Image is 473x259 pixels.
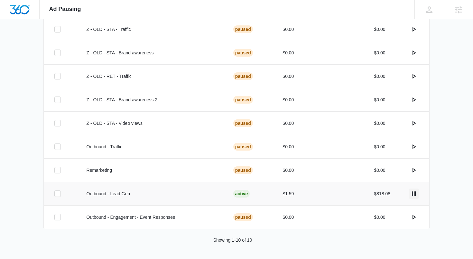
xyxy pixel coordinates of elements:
[233,96,253,104] div: Paused
[233,25,253,33] div: Paused
[374,120,385,127] p: $0.00
[374,143,385,150] p: $0.00
[87,26,218,33] p: Z - OLD - STA - Traffic
[409,165,419,175] button: actions.activate
[233,49,253,57] div: Paused
[283,97,358,103] p: $0.00
[233,72,253,80] div: Paused
[374,73,385,80] p: $0.00
[283,190,358,197] p: $1.59
[409,24,419,34] button: actions.activate
[87,120,218,127] p: Z - OLD - STA - Video views
[374,214,385,221] p: $0.00
[374,167,385,174] p: $0.00
[87,214,218,221] p: Outbound - Engagement - Event Responses
[213,237,252,244] p: Showing 1-10 of 10
[409,48,419,58] button: actions.activate
[409,212,419,222] button: actions.activate
[87,97,218,103] p: Z - OLD - STA - Brand awareness 2
[233,213,253,221] div: Paused
[233,190,250,198] div: Active
[87,167,218,174] p: Remarketing
[374,26,385,33] p: $0.00
[49,6,81,13] span: Ad Pausing
[87,190,218,197] p: Outbound - Lead Gen
[283,73,358,80] p: $0.00
[409,95,419,105] button: actions.activate
[233,143,253,151] div: Paused
[409,71,419,81] button: actions.activate
[283,120,358,127] p: $0.00
[233,166,253,174] div: Paused
[283,167,358,174] p: $0.00
[374,50,385,56] p: $0.00
[409,142,419,152] button: actions.activate
[87,50,218,56] p: Z - OLD - STA - Brand awareness
[87,143,218,150] p: Outbound - Traffic
[87,73,218,80] p: Z - OLD - RET - Traffic
[409,118,419,128] button: actions.activate
[283,214,358,221] p: $0.00
[409,189,419,199] button: actions.pause
[374,97,385,103] p: $0.00
[283,143,358,150] p: $0.00
[283,50,358,56] p: $0.00
[374,190,391,197] p: $818.08
[233,119,253,127] div: Paused
[283,26,358,33] p: $0.00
